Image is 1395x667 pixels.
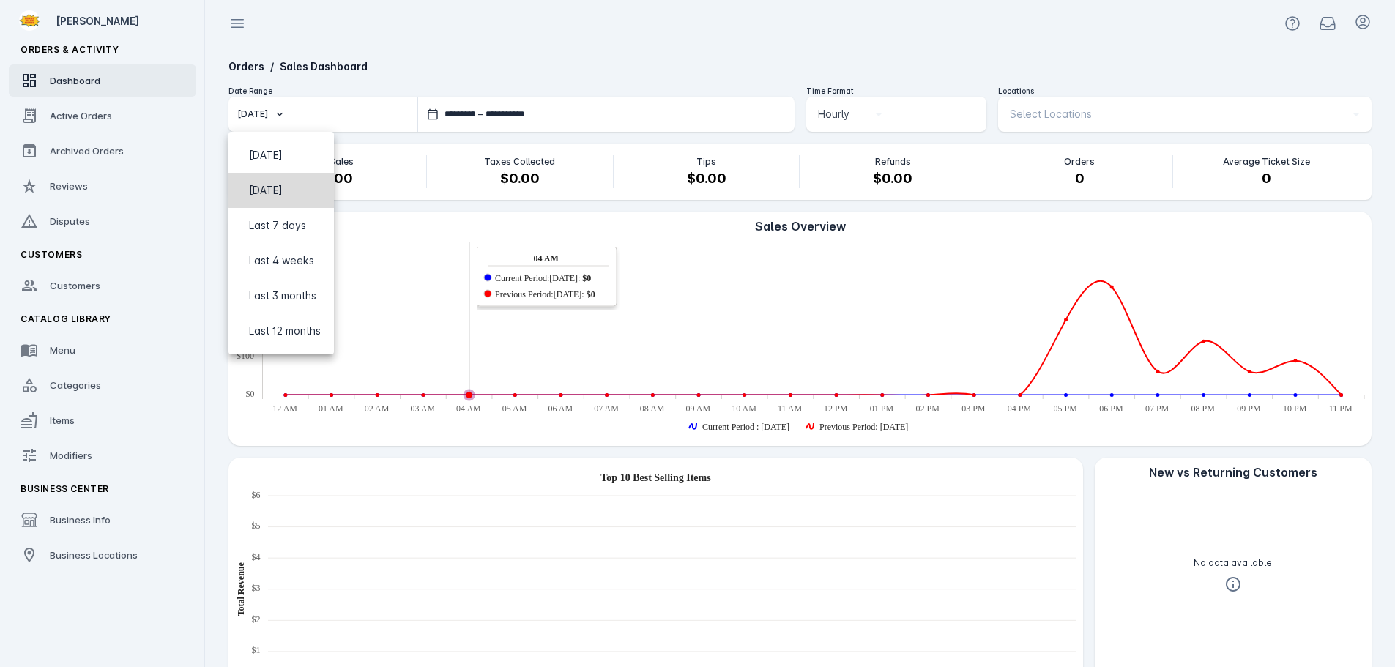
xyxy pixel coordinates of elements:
span: Last 3 months [249,287,316,305]
span: Last 12 months [249,322,321,340]
span: Last 7 days [249,217,306,234]
span: Last 4 weeks [249,252,314,269]
span: [DATE] [249,182,283,199]
span: [DATE] [249,146,283,164]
